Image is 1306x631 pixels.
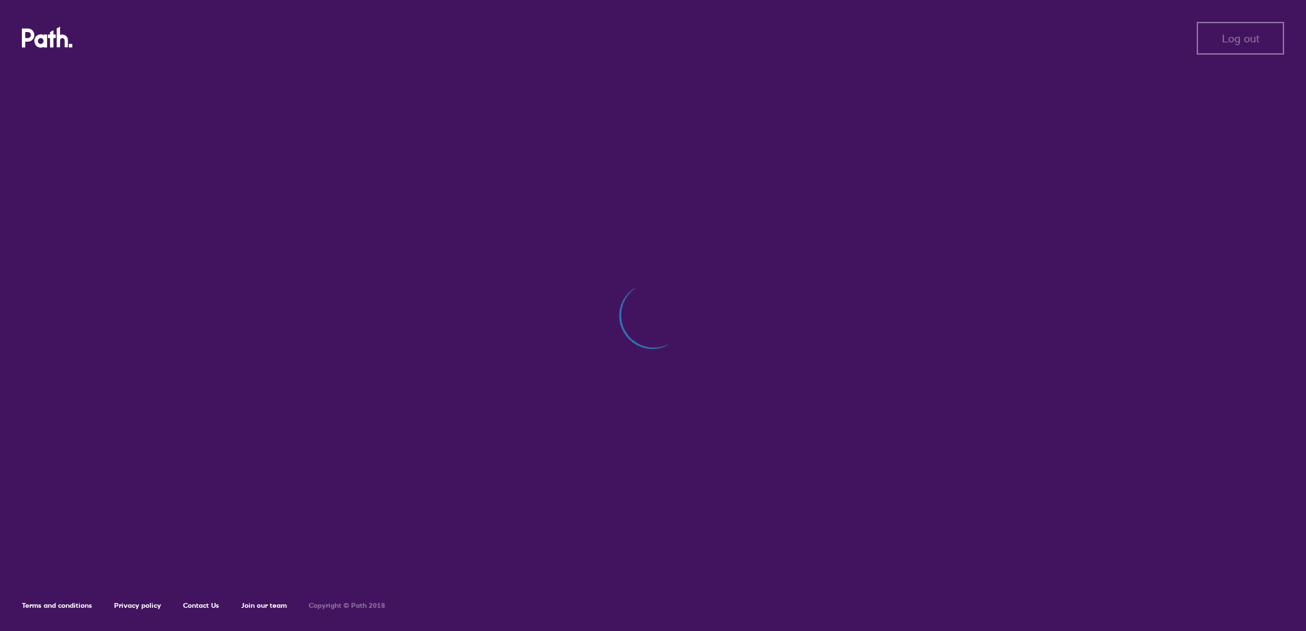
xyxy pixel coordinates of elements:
[114,601,161,610] a: Privacy policy
[241,601,287,610] a: Join our team
[1222,32,1260,44] span: Log out
[183,601,219,610] a: Contact Us
[1197,22,1284,55] button: Log out
[22,601,92,610] a: Terms and conditions
[309,602,385,610] h6: Copyright © Path 2018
